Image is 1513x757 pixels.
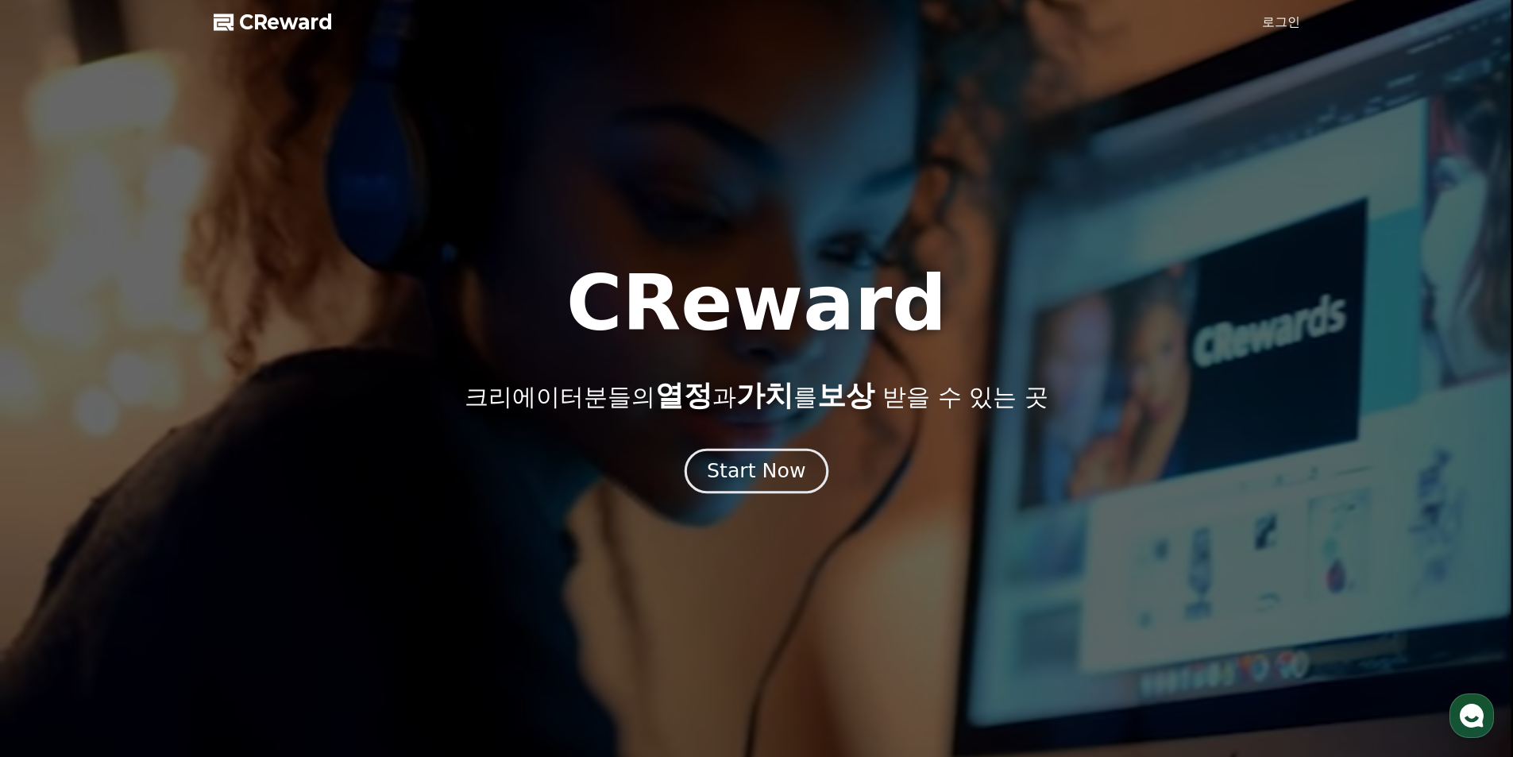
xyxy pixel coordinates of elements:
[655,379,712,411] span: 열정
[145,528,164,541] span: 대화
[688,465,825,481] a: Start Now
[245,527,264,540] span: 설정
[1262,13,1300,32] a: 로그인
[566,265,947,342] h1: CReward
[817,379,874,411] span: 보상
[205,504,305,543] a: 설정
[465,380,1048,411] p: 크리에이터분들의 과 를 받을 수 있는 곳
[105,504,205,543] a: 대화
[5,504,105,543] a: 홈
[707,458,805,485] div: Start Now
[736,379,793,411] span: 가치
[685,448,828,493] button: Start Now
[50,527,60,540] span: 홈
[239,10,333,35] span: CReward
[214,10,333,35] a: CReward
